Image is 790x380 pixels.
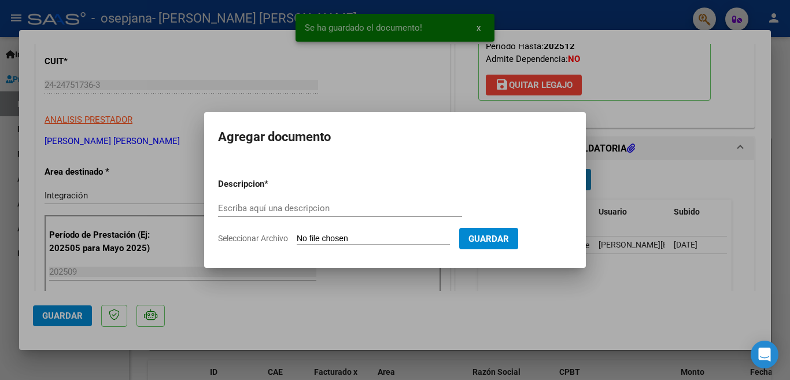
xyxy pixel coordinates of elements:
span: Guardar [468,234,509,244]
div: Open Intercom Messenger [751,341,778,368]
h2: Agregar documento [218,126,572,148]
p: Descripcion [218,178,324,191]
button: Guardar [459,228,518,249]
span: Seleccionar Archivo [218,234,288,243]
